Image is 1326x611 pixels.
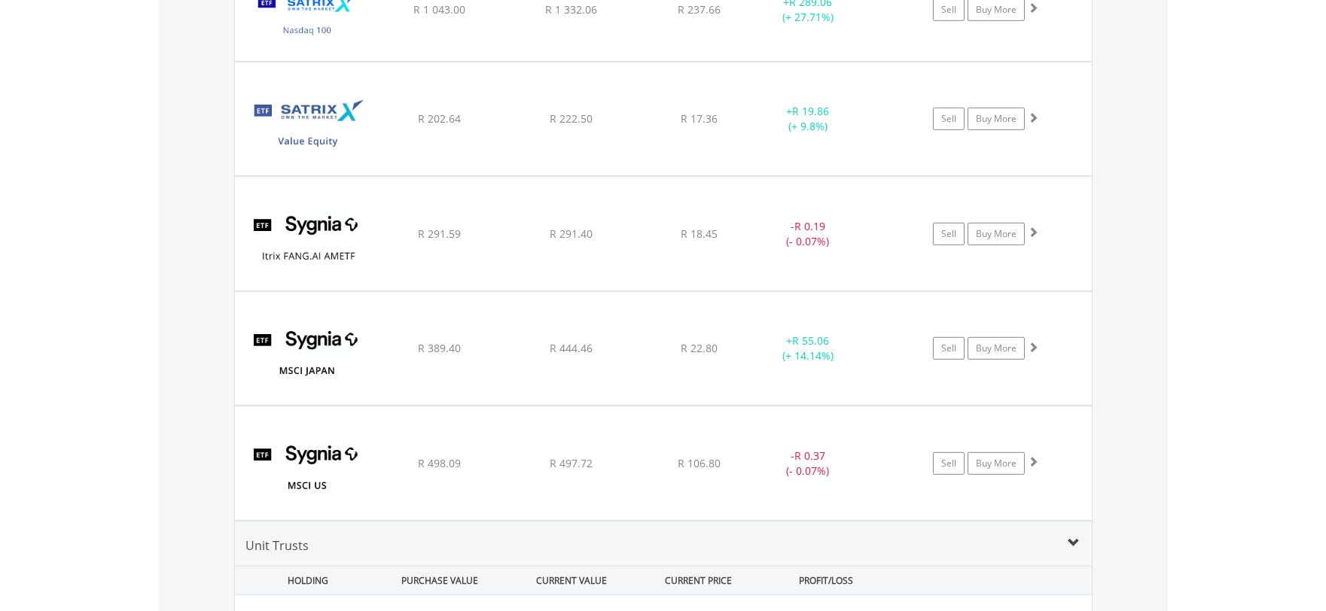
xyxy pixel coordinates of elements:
[794,219,825,233] span: R 0.19
[751,333,865,363] div: + (+ 14.14%)
[242,311,372,401] img: TFSA.SYGJP.png
[751,104,865,134] div: + (+ 9.8%)
[681,341,718,355] span: R 22.80
[545,2,597,17] span: R 1 332.06
[681,111,718,126] span: R 17.36
[376,567,504,594] div: PURCHASE VALUE
[762,567,891,594] div: PROFIT/LOSS
[681,226,718,241] span: R 18.45
[933,337,965,360] a: Sell
[751,219,865,249] div: - (- 0.07%)
[678,456,721,470] span: R 106.80
[968,452,1025,475] a: Buy More
[550,456,593,470] span: R 497.72
[242,81,372,172] img: TFSA.STXVEQ.png
[968,223,1025,245] a: Buy More
[639,567,758,594] div: CURRENT PRICE
[751,448,865,479] div: - (- 0.07%)
[413,2,465,17] span: R 1 043.00
[550,341,593,355] span: R 444.46
[933,452,965,475] a: Sell
[792,104,829,118] span: R 19.86
[242,196,372,286] img: TFSA.SYFANG.png
[794,448,825,463] span: R 0.37
[508,567,636,594] div: CURRENT VALUE
[242,425,372,515] img: TFSA.SYGUS.png
[246,537,309,554] span: Unit Trusts
[418,226,461,241] span: R 291.59
[418,341,461,355] span: R 389.40
[968,108,1025,130] a: Buy More
[550,226,593,241] span: R 291.40
[418,111,461,126] span: R 202.64
[968,337,1025,360] a: Buy More
[933,108,965,130] a: Sell
[550,111,593,126] span: R 222.50
[792,333,829,348] span: R 55.06
[236,567,373,594] div: HOLDING
[418,456,461,470] span: R 498.09
[678,2,721,17] span: R 237.66
[933,223,965,245] a: Sell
